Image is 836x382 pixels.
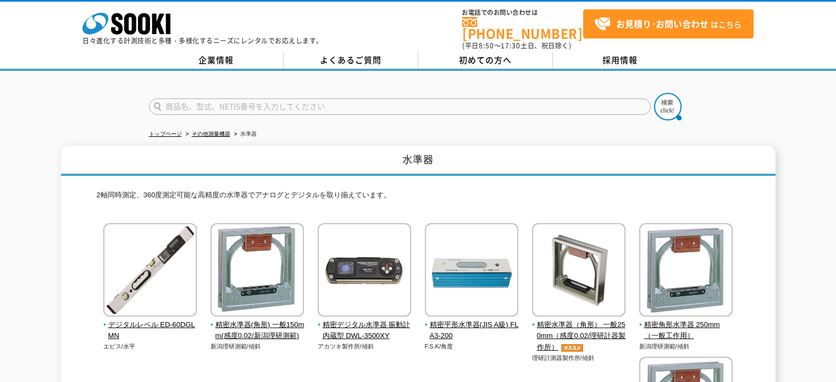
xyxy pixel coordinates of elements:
[462,41,571,51] span: (平日 ～ 土日、祝日除く)
[318,309,412,342] a: 精密デジタル水準器 振動計内蔵型 DWL-3500XY
[553,52,688,69] a: 採用情報
[318,342,412,351] p: アカツキ製作所/傾斜
[616,17,708,30] strong: お見積り･お問い合わせ
[211,319,304,342] span: 精密水準器(角形) 一般150mm(感度0.02/新潟理研測範)
[284,52,418,69] a: よくあるご質問
[532,353,626,363] p: 理研計測器製作所/傾斜
[192,131,230,137] a: その他測量機器
[501,41,521,51] span: 17:30
[211,223,304,319] img: 精密水準器(角形) 一般150mm(感度0.02/新潟理研測範)
[639,319,733,342] span: 精密角形水準器 250mm（一般工作用）
[149,131,182,137] a: トップページ
[425,223,518,319] img: 精密平形水準器(JIS A級) FLA3-200
[103,223,197,319] img: デジタルレベル ED-60DGLMN
[149,52,284,69] a: 企業情報
[149,98,651,115] input: 商品名、型式、NETIS番号を入力してください
[318,319,412,342] span: 精密デジタル水準器 振動計内蔵型 DWL-3500XY
[425,342,519,351] p: F.S.K/角度
[654,93,682,120] img: btn_search.png
[583,9,754,38] a: お見積り･お問い合わせはこちら
[462,9,583,16] span: お電話でのお問い合わせは
[594,16,741,32] span: はこちら
[418,52,553,69] a: 初めての方へ
[103,319,197,342] span: デジタルレベル ED-60DGLMN
[211,342,304,351] p: 新潟理研測範/傾斜
[97,190,740,207] p: 2軸同時測定、360度測定可能な高精度の水準器でアナログとデジタルを取り揃えています。
[425,319,519,342] span: 精密平形水準器(JIS A級) FLA3-200
[425,309,519,342] a: 精密平形水準器(JIS A級) FLA3-200
[558,344,586,352] img: オススメ
[532,223,625,319] img: 精密水準器（角形） 一般250mm（感度0.02/理研計器製作所）
[462,17,583,40] a: [PHONE_NUMBER]
[318,223,411,319] img: 精密デジタル水準器 振動計内蔵型 DWL-3500XY
[639,309,733,342] a: 精密角形水準器 250mm（一般工作用）
[61,146,776,176] h1: 水準器
[532,309,626,353] a: 精密水準器（角形） 一般250mm（感度0.02/理研計器製作所）オススメ
[232,129,257,140] li: 水準器
[211,309,304,342] a: 精密水準器(角形) 一般150mm(感度0.02/新潟理研測範)
[82,37,323,44] p: 日々進化する計測技術と多種・多様化するニーズにレンタルでお応えします。
[639,342,733,351] p: 新潟理研測範/傾斜
[639,223,733,319] img: 精密角形水準器 250mm（一般工作用）
[103,309,197,342] a: デジタルレベル ED-60DGLMN
[459,54,512,66] span: 初めての方へ
[103,342,197,351] p: エビス/水平
[532,319,626,353] span: 精密水準器（角形） 一般250mm（感度0.02/理研計器製作所）
[479,41,494,51] span: 8:50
